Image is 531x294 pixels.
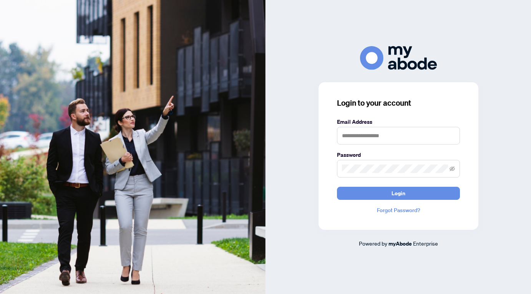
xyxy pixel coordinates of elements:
[337,98,460,108] h3: Login to your account
[388,239,412,248] a: myAbode
[413,240,438,247] span: Enterprise
[337,206,460,214] a: Forgot Password?
[337,187,460,200] button: Login
[337,118,460,126] label: Email Address
[450,166,455,171] span: eye-invisible
[360,46,437,70] img: ma-logo
[359,240,387,247] span: Powered by
[392,187,405,199] span: Login
[337,151,460,159] label: Password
